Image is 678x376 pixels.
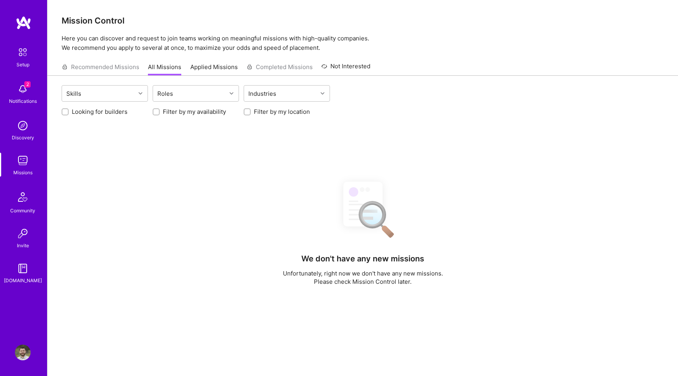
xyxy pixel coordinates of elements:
[12,133,34,142] div: Discovery
[72,108,128,116] label: Looking for builders
[139,91,142,95] i: icon Chevron
[62,16,664,26] h3: Mission Control
[4,276,42,285] div: [DOMAIN_NAME]
[13,345,33,360] a: User Avatar
[16,60,29,69] div: Setup
[148,63,181,76] a: All Missions
[16,16,31,30] img: logo
[17,241,29,250] div: Invite
[190,63,238,76] a: Applied Missions
[283,277,443,286] p: Please check Mission Control later.
[9,97,37,105] div: Notifications
[321,91,324,95] i: icon Chevron
[10,206,35,215] div: Community
[15,261,31,276] img: guide book
[330,175,396,243] img: No Results
[301,254,424,263] h4: We don't have any new missions
[15,118,31,133] img: discovery
[13,168,33,177] div: Missions
[254,108,310,116] label: Filter by my location
[24,81,31,88] span: 2
[163,108,226,116] label: Filter by my availability
[321,62,370,76] a: Not Interested
[15,226,31,241] img: Invite
[13,188,32,206] img: Community
[15,44,31,60] img: setup
[230,91,233,95] i: icon Chevron
[283,269,443,277] p: Unfortunately, right now we don't have any new missions.
[15,81,31,97] img: bell
[155,88,175,99] div: Roles
[15,345,31,360] img: User Avatar
[62,34,664,53] p: Here you can discover and request to join teams working on meaningful missions with high-quality ...
[246,88,278,99] div: Industries
[15,153,31,168] img: teamwork
[64,88,83,99] div: Skills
